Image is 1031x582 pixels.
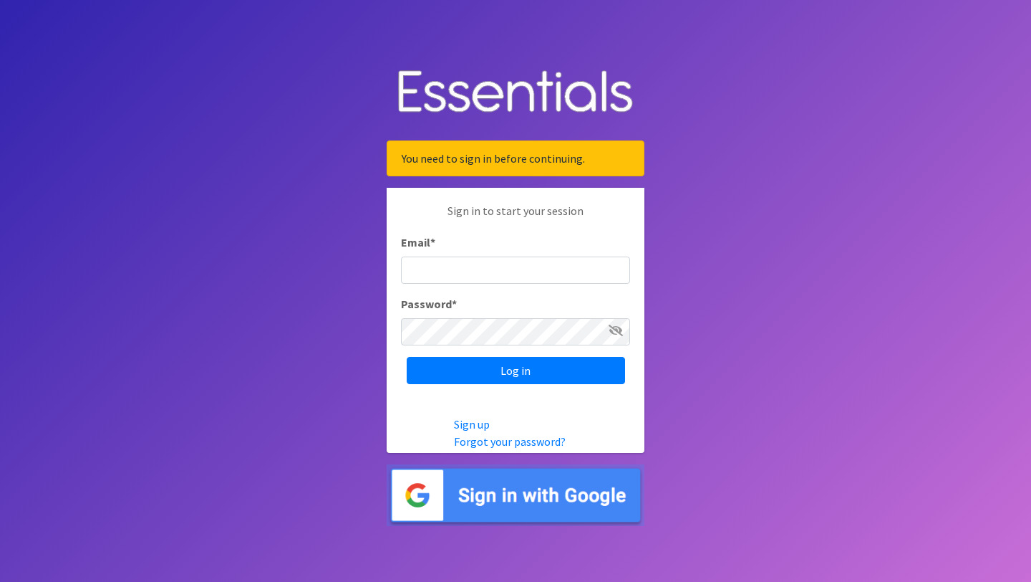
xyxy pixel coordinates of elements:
[387,56,644,130] img: Human Essentials
[401,295,457,313] label: Password
[401,202,630,234] p: Sign in to start your session
[401,234,435,251] label: Email
[387,464,644,527] img: Sign in with Google
[454,417,490,431] a: Sign up
[452,297,457,311] abbr: required
[430,235,435,249] abbr: required
[387,140,644,176] div: You need to sign in before continuing.
[407,357,625,384] input: Log in
[454,434,566,449] a: Forgot your password?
